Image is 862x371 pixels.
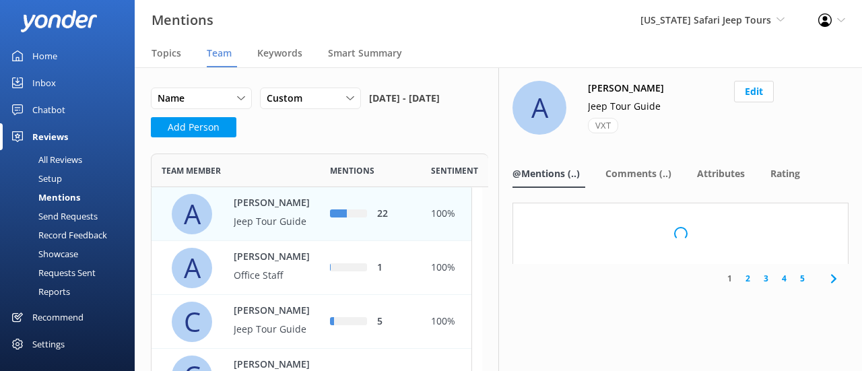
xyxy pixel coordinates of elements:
a: Mentions [8,188,135,207]
div: Showcase [8,244,78,263]
p: [PERSON_NAME] [234,250,321,265]
div: C [172,302,212,342]
span: Custom [267,91,310,106]
div: Reviews [32,123,68,150]
a: 3 [757,272,775,285]
span: Keywords [257,46,302,60]
div: VXT [588,118,618,133]
div: Chatbot [32,96,65,123]
a: All Reviews [8,150,135,169]
span: [US_STATE] Safari Jeep Tours [640,13,771,26]
div: All Reviews [8,150,82,169]
div: row [151,295,472,349]
div: 100% [431,207,478,222]
button: Edit [734,81,774,102]
div: Record Feedback [8,226,107,244]
p: [PERSON_NAME] [234,304,321,318]
div: 1 [377,261,411,275]
a: 4 [775,272,793,285]
a: Send Requests [8,207,135,226]
a: Reports [8,282,135,301]
a: 5 [793,272,811,285]
span: Name [158,91,193,106]
div: Home [32,42,57,69]
div: A [172,194,212,234]
span: Comments (..) [605,167,671,180]
div: row [151,241,472,295]
div: 22 [377,207,411,222]
p: Jeep Tour Guide [234,322,321,337]
div: 100% [431,261,478,275]
a: Showcase [8,244,135,263]
p: Office Staff [234,268,321,283]
div: A [512,81,566,135]
div: 100% [431,314,478,329]
span: Team [207,46,232,60]
p: [PERSON_NAME] [234,196,321,211]
a: Requests Sent [8,263,135,282]
h3: Mentions [152,9,213,31]
span: Topics [152,46,181,60]
div: Mentions [8,188,80,207]
span: @Mentions (..) [512,167,580,180]
a: 2 [739,272,757,285]
div: Send Requests [8,207,98,226]
p: Jeep Tour Guide [588,99,661,114]
span: Sentiment [431,164,478,177]
span: [DATE] - [DATE] [369,88,440,109]
div: Reports [8,282,70,301]
h4: [PERSON_NAME] [588,81,664,96]
a: Setup [8,169,135,188]
p: Jeep Tour Guide [234,214,321,229]
div: Inbox [32,69,56,96]
div: 5 [377,314,411,329]
span: Mentions [330,164,374,177]
div: Requests Sent [8,263,96,282]
a: 1 [721,272,739,285]
div: Settings [32,331,65,358]
div: Recommend [32,304,84,331]
img: yonder-white-logo.png [20,10,98,32]
a: Record Feedback [8,226,135,244]
span: Rating [770,167,800,180]
div: A [172,248,212,288]
span: Team member [162,164,221,177]
button: Add Person [151,117,236,137]
span: Attributes [697,167,745,180]
div: Setup [8,169,62,188]
div: row [151,187,472,241]
span: Smart Summary [328,46,402,60]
